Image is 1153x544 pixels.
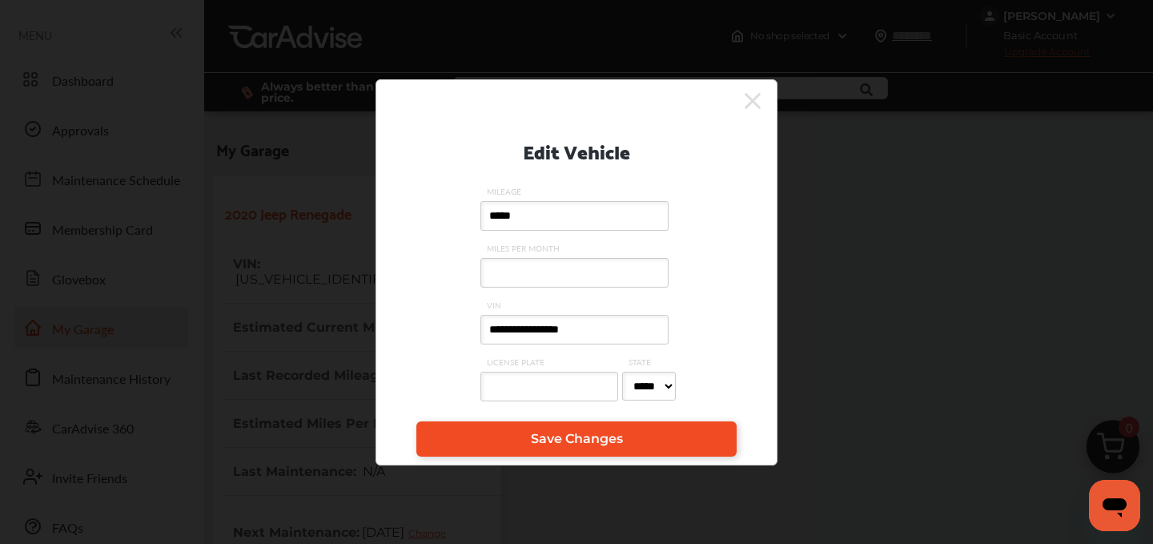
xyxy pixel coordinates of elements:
[531,431,623,446] span: Save Changes
[480,372,618,401] input: LICENSE PLATE
[622,357,680,368] span: STATE
[480,201,669,231] input: MILEAGE
[480,357,622,368] span: LICENSE PLATE
[480,243,673,254] span: MILES PER MONTH
[523,134,630,167] p: Edit Vehicle
[480,315,669,345] input: VIN
[480,186,673,197] span: MILEAGE
[622,372,676,401] select: STATE
[416,421,737,457] a: Save Changes
[480,258,669,288] input: MILES PER MONTH
[480,300,673,311] span: VIN
[1089,480,1140,531] iframe: Button to launch messaging window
